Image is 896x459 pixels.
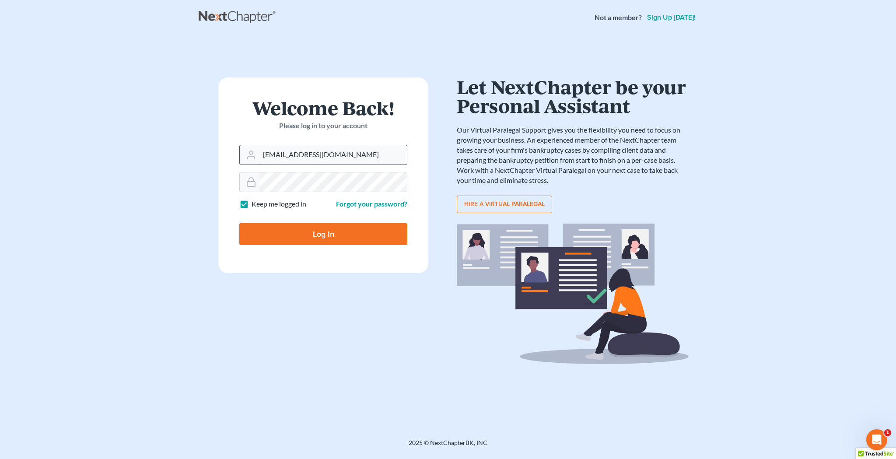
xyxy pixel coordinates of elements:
input: Email Address [259,145,407,165]
span: 1 [884,429,891,436]
div: 2025 © NextChapterBK, INC [199,438,697,454]
p: Please log in to your account [239,121,407,131]
input: Log In [239,223,407,245]
h1: Let NextChapter be your Personal Assistant [457,77,689,115]
iframe: Intercom live chat [866,429,887,450]
p: Our Virtual Paralegal Support gives you the flexibility you need to focus on growing your busines... [457,125,689,185]
label: Keep me logged in [252,199,306,209]
strong: Not a member? [595,13,642,23]
a: Forgot your password? [336,200,407,208]
a: Sign up [DATE]! [645,14,697,21]
img: virtual_paralegal_bg-b12c8cf30858a2b2c02ea913d52db5c468ecc422855d04272ea22d19010d70dc.svg [457,224,689,364]
a: Hire a virtual paralegal [457,196,552,213]
h1: Welcome Back! [239,98,407,117]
